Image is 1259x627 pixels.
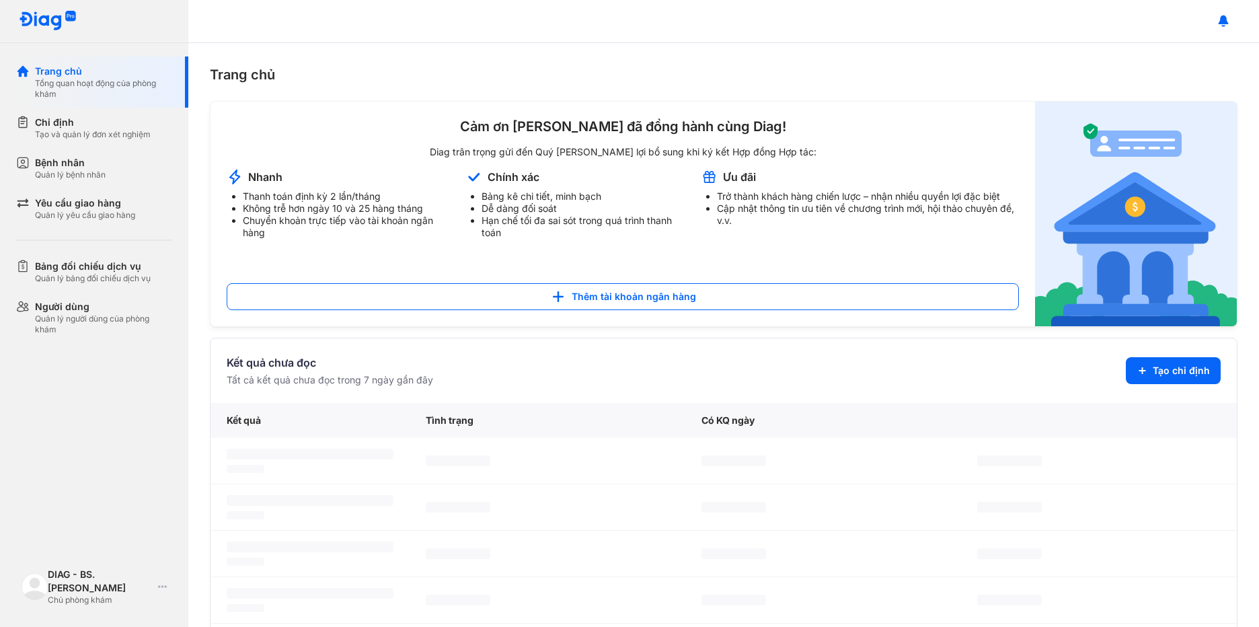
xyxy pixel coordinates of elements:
[701,548,766,559] span: ‌
[35,65,172,78] div: Trang chủ
[227,495,393,506] span: ‌
[243,202,449,215] li: Không trễ hơn ngày 10 và 25 hàng tháng
[243,215,449,239] li: Chuyển khoản trực tiếp vào tài khoản ngân hàng
[1035,102,1237,326] img: account-announcement
[488,170,539,184] div: Chính xác
[482,215,685,239] li: Hạn chế tối đa sai sót trong quá trình thanh toán
[227,465,264,473] span: ‌
[1153,364,1210,377] span: Tạo chỉ định
[35,129,151,140] div: Tạo và quản lý đơn xét nghiệm
[701,455,766,466] span: ‌
[426,502,490,513] span: ‌
[977,502,1042,513] span: ‌
[482,202,685,215] li: Dễ dàng đối soát
[227,146,1019,158] div: Diag trân trọng gửi đến Quý [PERSON_NAME] lợi bổ sung khi ký kết Hợp đồng Hợp tác:
[723,170,756,184] div: Ưu đãi
[35,300,172,313] div: Người dùng
[48,595,153,605] div: Chủ phòng khám
[227,542,393,552] span: ‌
[35,273,151,284] div: Quản lý bảng đối chiếu dịch vụ
[35,170,106,180] div: Quản lý bệnh nhân
[227,511,264,519] span: ‌
[35,78,172,100] div: Tổng quan hoạt động của phòng khám
[701,502,766,513] span: ‌
[227,558,264,566] span: ‌
[685,403,961,438] div: Có KQ ngày
[426,455,490,466] span: ‌
[701,169,718,185] img: account-announcement
[248,170,282,184] div: Nhanh
[210,65,1237,85] div: Trang chủ
[211,403,410,438] div: Kết quả
[227,118,1019,135] div: Cảm ơn [PERSON_NAME] đã đồng hành cùng Diag!
[717,202,1019,227] li: Cập nhật thông tin ưu tiên về chương trình mới, hội thảo chuyên đề, v.v.
[410,403,685,438] div: Tình trạng
[48,568,153,595] div: DIAG - BS. [PERSON_NAME]
[977,595,1042,605] span: ‌
[717,190,1019,202] li: Trở thành khách hàng chiến lược – nhận nhiều quyền lợi đặc biệt
[426,595,490,605] span: ‌
[22,573,48,599] img: logo
[35,313,172,335] div: Quản lý người dùng của phòng khám
[465,169,482,185] img: account-announcement
[227,604,264,612] span: ‌
[482,190,685,202] li: Bảng kê chi tiết, minh bạch
[35,210,135,221] div: Quản lý yêu cầu giao hàng
[227,588,393,599] span: ‌
[227,283,1019,310] button: Thêm tài khoản ngân hàng
[19,11,77,32] img: logo
[243,190,449,202] li: Thanh toán định kỳ 2 lần/tháng
[227,355,433,371] div: Kết quả chưa đọc
[35,260,151,273] div: Bảng đối chiếu dịch vụ
[977,548,1042,559] span: ‌
[227,449,393,459] span: ‌
[426,548,490,559] span: ‌
[977,455,1042,466] span: ‌
[701,595,766,605] span: ‌
[227,169,243,185] img: account-announcement
[35,116,151,129] div: Chỉ định
[227,373,433,387] div: Tất cả kết quả chưa đọc trong 7 ngày gần đây
[35,156,106,170] div: Bệnh nhân
[35,196,135,210] div: Yêu cầu giao hàng
[1126,357,1221,384] button: Tạo chỉ định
